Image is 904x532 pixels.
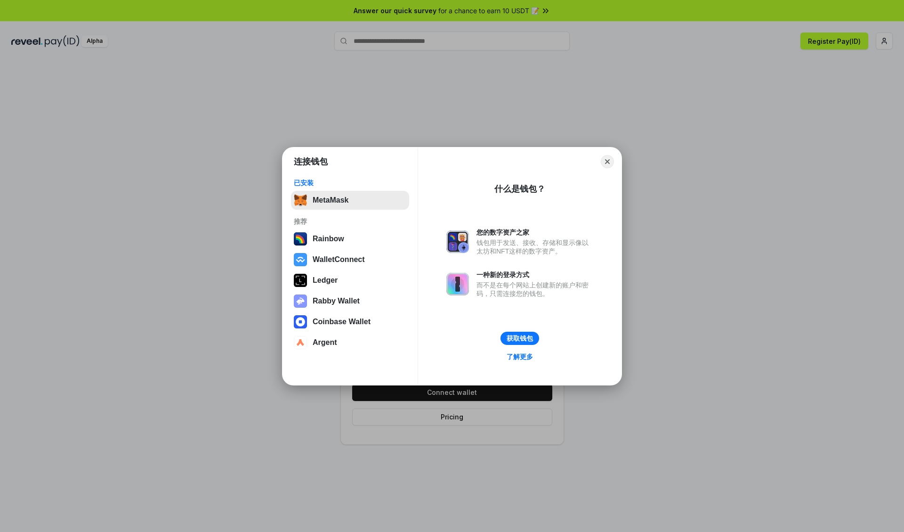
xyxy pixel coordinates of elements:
[294,315,307,328] img: svg+xml,%3Csvg%20width%3D%2228%22%20height%3D%2228%22%20viewBox%3D%220%200%2028%2028%22%20fill%3D...
[500,332,539,345] button: 获取钱包
[294,274,307,287] img: svg+xml,%3Csvg%20xmlns%3D%22http%3A%2F%2Fwww.w3.org%2F2000%2Fsvg%22%20width%3D%2228%22%20height%3...
[446,273,469,295] img: svg+xml,%3Csvg%20xmlns%3D%22http%3A%2F%2Fwww.w3.org%2F2000%2Fsvg%22%20fill%3D%22none%22%20viewBox...
[291,312,409,331] button: Coinbase Wallet
[294,295,307,308] img: svg+xml,%3Csvg%20xmlns%3D%22http%3A%2F%2Fwww.w3.org%2F2000%2Fsvg%22%20fill%3D%22none%22%20viewBox...
[601,155,614,168] button: Close
[476,228,593,237] div: 您的数字资产之家
[313,318,371,326] div: Coinbase Wallet
[294,156,328,167] h1: 连接钱包
[291,333,409,352] button: Argent
[476,238,593,255] div: 钱包用于发送、接收、存储和显示像以太坊和NFT这样的数字资产。
[507,352,533,361] div: 了解更多
[313,255,365,264] div: WalletConnect
[313,297,360,305] div: Rabby Wallet
[313,276,338,285] div: Ledger
[291,292,409,311] button: Rabby Wallet
[313,196,348,205] div: MetaMask
[294,194,307,207] img: svg+xml,%3Csvg%20fill%3D%22none%22%20height%3D%2233%22%20viewBox%3D%220%200%2035%2033%22%20width%...
[291,191,409,210] button: MetaMask
[501,351,539,363] a: 了解更多
[313,338,337,347] div: Argent
[476,270,593,279] div: 一种新的登录方式
[291,229,409,248] button: Rainbow
[507,334,533,343] div: 获取钱包
[291,271,409,290] button: Ledger
[494,183,545,195] div: 什么是钱包？
[294,232,307,246] img: svg+xml,%3Csvg%20width%3D%22120%22%20height%3D%22120%22%20viewBox%3D%220%200%20120%20120%22%20fil...
[291,250,409,269] button: WalletConnect
[476,281,593,298] div: 而不是在每个网站上创建新的账户和密码，只需连接您的钱包。
[313,235,344,243] div: Rainbow
[294,253,307,266] img: svg+xml,%3Csvg%20width%3D%2228%22%20height%3D%2228%22%20viewBox%3D%220%200%2028%2028%22%20fill%3D...
[294,179,406,187] div: 已安装
[294,336,307,349] img: svg+xml,%3Csvg%20width%3D%2228%22%20height%3D%2228%22%20viewBox%3D%220%200%2028%2028%22%20fill%3D...
[294,217,406,226] div: 推荐
[446,230,469,253] img: svg+xml,%3Csvg%20xmlns%3D%22http%3A%2F%2Fwww.w3.org%2F2000%2Fsvg%22%20fill%3D%22none%22%20viewBox...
